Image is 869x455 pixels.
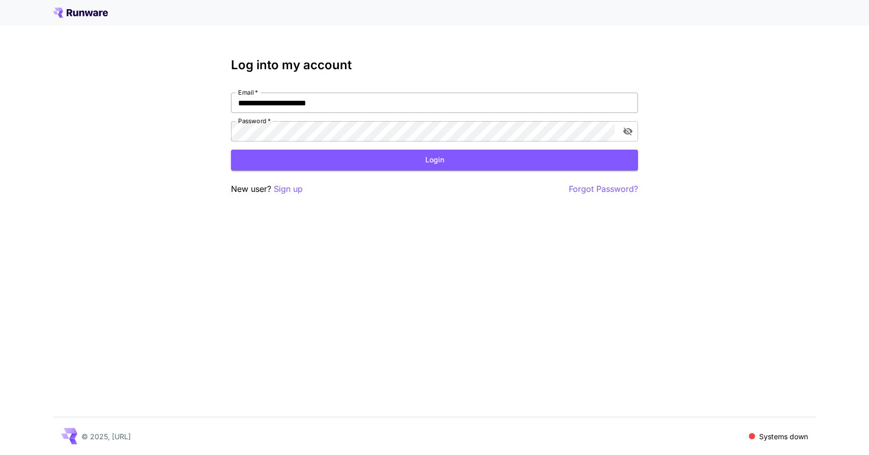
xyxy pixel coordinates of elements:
label: Email [238,88,258,97]
p: Systems down [759,431,808,442]
label: Password [238,117,271,125]
h3: Log into my account [231,58,638,72]
button: Login [231,150,638,170]
p: © 2025, [URL] [81,431,131,442]
button: Sign up [274,183,303,195]
button: toggle password visibility [619,122,637,140]
button: Forgot Password? [569,183,638,195]
p: New user? [231,183,303,195]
